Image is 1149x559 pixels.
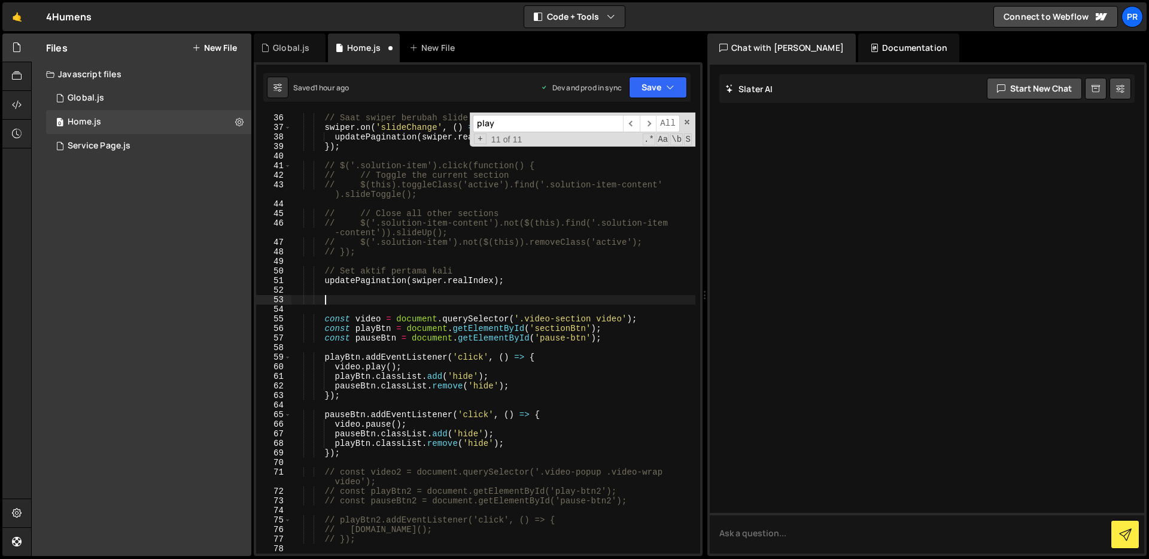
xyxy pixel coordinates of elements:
h2: Slater AI [725,83,773,95]
div: 48 [256,247,291,257]
div: New File [409,42,460,54]
div: 42 [256,171,291,180]
div: 74 [256,506,291,515]
button: Code + Tools [524,6,625,28]
div: 73 [256,496,291,506]
div: 16379/44318.js [46,134,251,158]
div: 77 [256,534,291,544]
button: Save [629,77,687,98]
div: 36 [256,113,291,123]
: 16379/44316.js [46,86,251,110]
div: 57 [256,333,291,343]
div: 53 [256,295,291,305]
div: 64 [256,400,291,410]
div: 16379/44317.js [46,110,251,134]
button: Start new chat [987,78,1082,99]
div: Home.js [68,117,101,127]
span: RegExp Search [643,133,655,145]
span: 0 [56,119,63,128]
div: 58 [256,343,291,353]
a: 🤙 [2,2,32,31]
div: 65 [256,410,291,420]
div: 4Humens [46,10,92,24]
div: 40 [256,151,291,161]
div: Service Page.js [68,141,130,151]
a: Connect to Webflow [993,6,1118,28]
div: 1 hour ago [315,83,349,93]
div: 56 [256,324,291,333]
div: 67 [256,429,291,439]
div: 62 [256,381,291,391]
div: 76 [256,525,291,534]
button: New File [192,43,237,53]
span: 11 of 11 [487,135,527,144]
a: Pr [1121,6,1143,28]
div: 41 [256,161,291,171]
div: 60 [256,362,291,372]
span: CaseSensitive Search [656,133,669,145]
div: 68 [256,439,291,448]
span: Alt-Enter [656,115,680,132]
div: 72 [256,487,291,496]
div: 59 [256,353,291,362]
div: 49 [256,257,291,266]
div: 43 [256,180,291,199]
div: 78 [256,544,291,554]
span: ​ [640,115,656,132]
div: 66 [256,420,291,429]
div: Home.js [347,42,381,54]
div: 50 [256,266,291,276]
span: Whole Word Search [670,133,683,145]
div: 44 [256,199,291,209]
div: 55 [256,314,291,324]
div: 37 [256,123,291,132]
div: 61 [256,372,291,381]
div: Global.js [273,42,309,54]
div: Chat with [PERSON_NAME] [707,34,856,62]
div: 52 [256,285,291,295]
div: Saved [293,83,349,93]
div: 45 [256,209,291,218]
div: 63 [256,391,291,400]
div: 51 [256,276,291,285]
div: 71 [256,467,291,487]
span: ​ [623,115,640,132]
input: Search for [473,115,623,132]
div: 39 [256,142,291,151]
div: Documentation [858,34,959,62]
div: 69 [256,448,291,458]
div: Javascript files [32,62,251,86]
div: 70 [256,458,291,467]
div: Global.js [68,93,104,104]
div: 47 [256,238,291,247]
h2: Files [46,41,68,54]
div: 54 [256,305,291,314]
div: 38 [256,132,291,142]
div: Dev and prod in sync [540,83,622,93]
span: Search In Selection [684,133,692,145]
div: 75 [256,515,291,525]
span: Toggle Replace mode [474,133,487,144]
div: 46 [256,218,291,238]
